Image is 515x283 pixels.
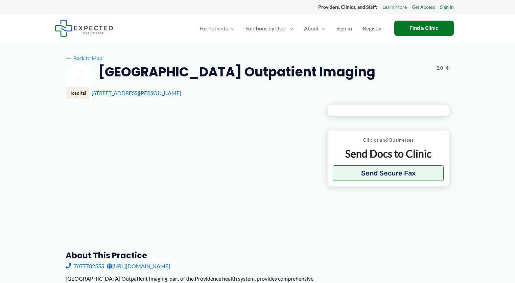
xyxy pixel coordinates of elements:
h2: [GEOGRAPHIC_DATA] Outpatient Imaging [98,64,375,80]
span: (4) [444,64,450,72]
a: Get Access [412,3,435,11]
a: AboutMenu Toggle [299,17,331,40]
span: Menu Toggle [286,17,293,40]
p: Clinics and Businesses [333,136,444,144]
span: Register [363,17,382,40]
span: Menu Toggle [228,17,235,40]
a: Sign In [331,17,357,40]
span: 3.0 [437,64,443,72]
span: For Patients [200,17,228,40]
a: ←Back to Map [66,53,102,63]
p: Send Docs to Clinic [333,147,444,160]
nav: Primary Site Navigation [194,17,388,40]
span: Menu Toggle [319,17,326,40]
a: Register [357,17,388,40]
a: Find a Clinic [394,21,454,36]
strong: Providers, Clinics, and Staff: [318,4,377,10]
div: Hospital [66,87,89,99]
a: Sign In [440,3,454,11]
span: Solutions by User [245,17,286,40]
a: Solutions by UserMenu Toggle [240,17,299,40]
span: About [304,17,319,40]
img: Expected Healthcare Logo - side, dark font, small [55,20,113,37]
a: [URL][DOMAIN_NAME] [107,261,170,271]
a: 7077782555 [66,261,104,271]
h3: About this practice [66,250,316,261]
span: Sign In [336,17,352,40]
button: Send Secure Fax [333,165,444,181]
a: For PatientsMenu Toggle [194,17,240,40]
span: ← [66,55,72,61]
a: Learn More [382,3,407,11]
a: [STREET_ADDRESS][PERSON_NAME] [92,90,181,96]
